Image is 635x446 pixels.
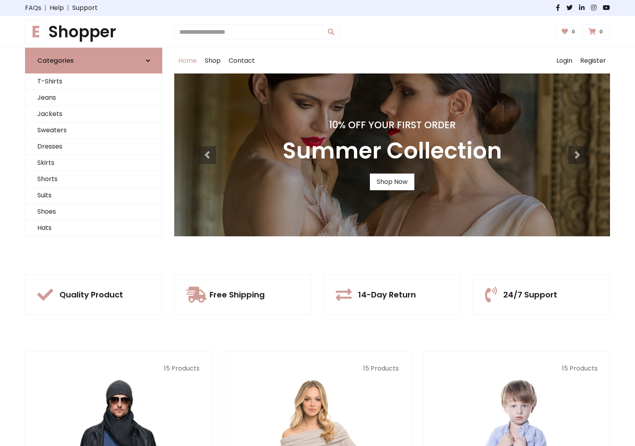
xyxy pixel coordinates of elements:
span: 0 [597,28,605,35]
span: E [25,20,47,43]
span: 0 [570,28,577,35]
a: Shorts [25,171,162,187]
a: Jeans [25,90,162,106]
a: Login [552,48,576,73]
a: EShopper [25,22,162,41]
a: Home [174,48,201,73]
a: 0 [556,24,582,39]
span: | [64,3,72,13]
a: Hats [25,220,162,236]
p: 15 Products [435,364,598,373]
h6: Categories [37,57,74,64]
h5: 14-Day Return [358,290,416,299]
a: Jackets [25,106,162,122]
a: Suits [25,187,162,204]
span: | [41,3,50,13]
p: 15 Products [236,364,398,373]
h3: Summer Collection [283,137,502,164]
a: Shop Now [370,174,414,190]
a: Support [72,3,98,13]
h5: 24/7 Support [503,290,557,299]
a: Sweaters [25,122,162,139]
a: Help [50,3,64,13]
h5: Quality Product [60,290,123,299]
a: Register [576,48,610,73]
h1: Shopper [25,22,162,41]
a: Skirts [25,155,162,171]
h5: Free Shipping [210,290,265,299]
a: Categories [25,48,162,73]
a: Dresses [25,139,162,155]
p: 15 Products [37,364,200,373]
h4: 10% Off Your First Order [283,120,502,131]
a: T-Shirts [25,73,162,90]
a: Shoes [25,204,162,220]
a: FAQs [25,3,41,13]
a: Contact [225,48,259,73]
a: 0 [583,24,610,39]
a: Shop [201,48,225,73]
